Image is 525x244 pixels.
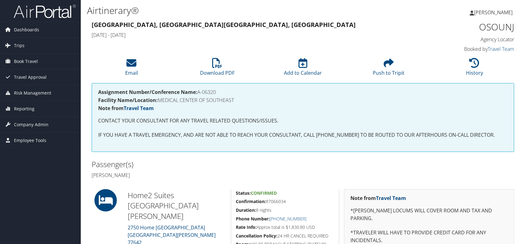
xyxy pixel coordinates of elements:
[236,207,334,213] h5: 8 nights
[14,133,46,148] span: Employee Tools
[350,207,508,223] p: *[PERSON_NAME] LOCUMS WILL COVER ROOM AND TAX AND PARKING.
[14,101,34,117] span: Reporting
[236,207,256,213] strong: Duration:
[98,97,158,104] strong: Facility Name/Location:
[270,216,306,222] a: [PHONE_NUMBER]
[284,61,322,76] a: Add to Calendar
[87,4,375,17] h1: Airtinerary®
[14,85,51,101] span: Risk Management
[236,198,334,205] h5: 87066034
[92,32,406,38] h4: [DATE] - [DATE]
[14,117,48,132] span: Company Admin
[236,224,257,230] strong: Rate Info:
[416,46,514,52] h4: Booked by
[124,105,154,112] a: Travel Team
[466,61,483,76] a: History
[98,131,508,139] p: IF YOU HAVE A TRAVEL EMERGENCY, AND ARE NOT ABLE TO REACH YOUR CONSULTANT, CALL [PHONE_NUMBER] TO...
[488,46,514,52] a: Travel Team
[98,117,508,125] p: CONTACT YOUR CONSULTANT FOR ANY TRAVEL RELATED QUESTIONS/ISSUES.
[474,9,513,16] span: [PERSON_NAME]
[373,61,404,76] a: Push to Tripit
[128,190,226,221] h2: Home2 Suites [GEOGRAPHIC_DATA][PERSON_NAME]
[251,190,277,196] span: Confirmed
[92,20,356,29] strong: [GEOGRAPHIC_DATA], [GEOGRAPHIC_DATA] [GEOGRAPHIC_DATA], [GEOGRAPHIC_DATA]
[416,20,514,33] h1: OSOUNJ
[98,105,154,112] strong: Note from
[14,38,25,53] span: Trips
[14,54,38,69] span: Book Travel
[470,3,519,22] a: [PERSON_NAME]
[92,159,298,170] h2: Passenger(s)
[98,89,197,95] strong: Assignment Number/Conference Name:
[236,198,266,204] strong: Confirmation:
[350,195,406,202] strong: Note from
[376,195,406,202] a: Travel Team
[98,98,508,103] h4: MEDICAL CENTER OF SOUTHEAST
[14,22,39,38] span: Dashboards
[416,36,514,43] h4: Agency Locator
[236,216,270,222] strong: Phone Number:
[236,224,334,230] h5: Approx total is $1,830.80 USD
[14,69,47,85] span: Travel Approval
[98,90,508,95] h4: A-06320
[236,190,251,196] strong: Status:
[236,233,334,239] h5: 24 HR CANCEL REQUIRED
[200,61,235,76] a: Download PDF
[14,4,76,19] img: airportal-logo.png
[236,233,277,239] strong: Cancellation Policy:
[92,172,298,179] h4: [PERSON_NAME]
[125,61,138,76] a: Email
